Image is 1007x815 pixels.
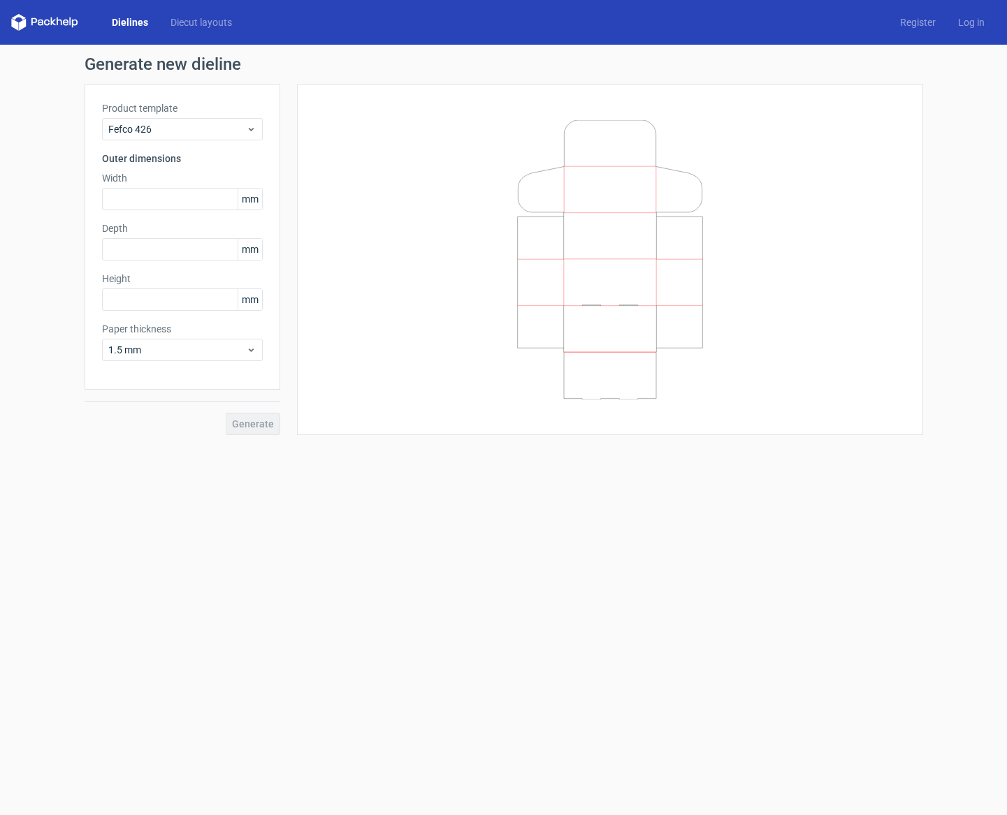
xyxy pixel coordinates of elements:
[889,15,947,29] a: Register
[947,15,996,29] a: Log in
[101,15,159,29] a: Dielines
[102,221,263,235] label: Depth
[108,343,246,357] span: 1.5 mm
[238,239,262,260] span: mm
[159,15,243,29] a: Diecut layouts
[238,189,262,210] span: mm
[102,152,263,166] h3: Outer dimensions
[102,171,263,185] label: Width
[102,272,263,286] label: Height
[102,322,263,336] label: Paper thickness
[238,289,262,310] span: mm
[108,122,246,136] span: Fefco 426
[85,56,923,73] h1: Generate new dieline
[102,101,263,115] label: Product template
